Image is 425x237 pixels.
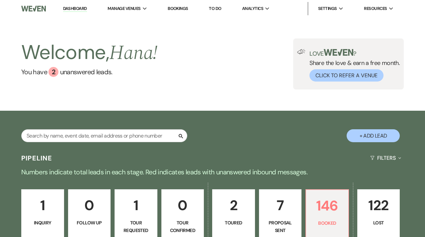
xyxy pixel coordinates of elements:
p: 0 [72,194,107,216]
p: Tour Requested [119,219,153,234]
img: Weven Logo [21,2,46,16]
span: Resources [364,5,387,12]
a: To Do [209,6,221,11]
p: Tour Confirmed [166,219,200,234]
p: 146 [310,195,344,217]
img: loud-speaker-illustration.svg [297,49,305,54]
span: Manage Venues [108,5,140,12]
p: 122 [362,194,396,216]
p: Love ? [309,49,400,57]
button: Click to Refer a Venue [309,69,383,82]
span: Analytics [242,5,263,12]
a: Bookings [168,6,188,11]
h2: Welcome, [21,38,158,67]
img: weven-logo-green.svg [324,49,353,56]
div: Share the love & earn a free month. [305,49,400,82]
p: Lost [362,219,396,226]
a: You have 2 unanswered leads. [21,67,158,77]
p: 7 [263,194,297,216]
a: Dashboard [63,6,87,12]
p: 1 [119,194,153,216]
p: Follow Up [72,219,107,226]
p: Toured [216,219,251,226]
p: 0 [166,194,200,216]
p: 2 [216,194,251,216]
h3: Pipeline [21,153,52,163]
button: + Add Lead [347,129,400,142]
p: Inquiry [26,219,60,226]
span: Hana ! [109,38,158,68]
div: 2 [48,67,58,77]
input: Search by name, event date, email address or phone number [21,129,187,142]
span: Settings [318,5,337,12]
button: Filters [368,149,404,167]
p: Booked [310,219,344,227]
p: 1 [26,194,60,216]
p: Proposal Sent [263,219,297,234]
